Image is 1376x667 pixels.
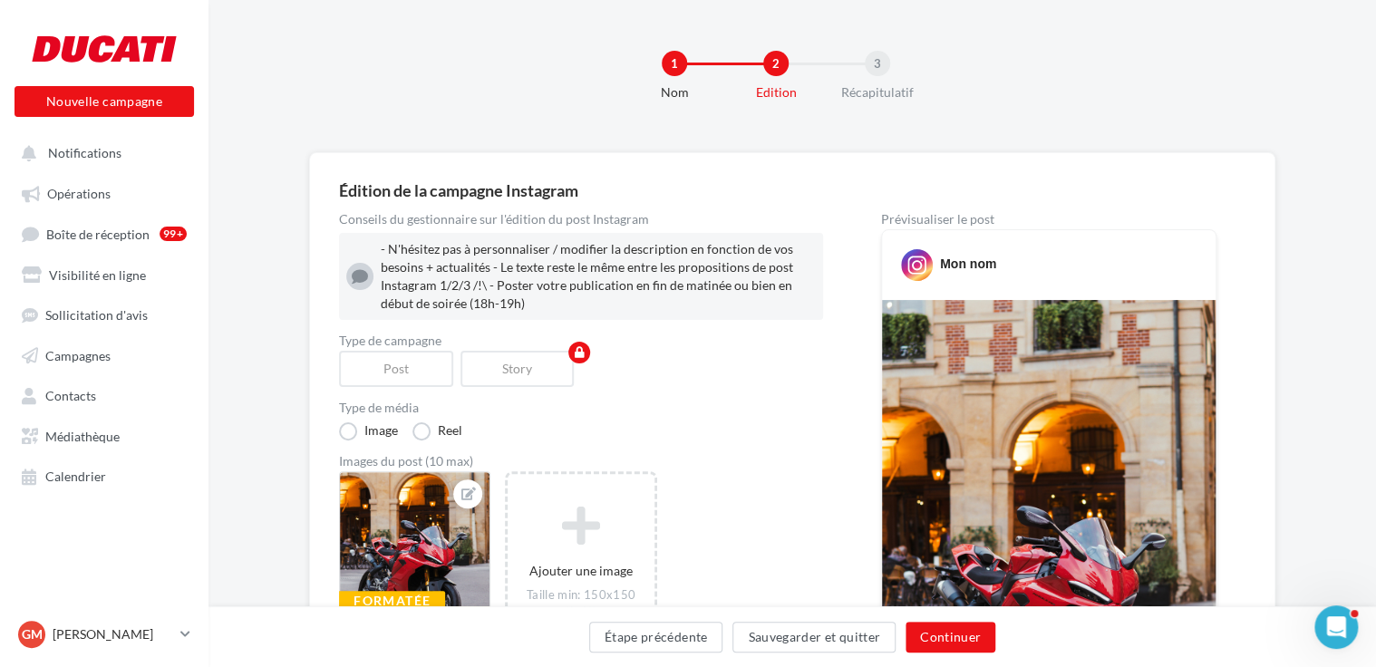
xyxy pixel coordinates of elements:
a: Campagnes [11,338,198,371]
button: Notifications [11,136,190,169]
label: Type de campagne [339,334,823,347]
a: Médiathèque [11,419,198,451]
span: Médiathèque [45,428,120,443]
span: Sollicitation d'avis [45,307,148,323]
div: Conseils du gestionnaire sur l'édition du post Instagram [339,213,823,226]
label: Image [339,422,398,440]
span: Contacts [45,388,96,403]
div: Nom [616,83,732,101]
label: Reel [412,422,462,440]
span: Visibilité en ligne [49,266,146,282]
div: Formatée [339,591,445,611]
div: 2 [763,51,789,76]
div: Edition [718,83,834,101]
a: Contacts [11,378,198,411]
button: Étape précédente [589,622,723,652]
iframe: Intercom live chat [1314,605,1358,649]
button: Nouvelle campagne [15,86,194,117]
div: - N'hésitez pas à personnaliser / modifier la description en fonction de vos besoins + actualités... [381,240,816,313]
div: 1 [662,51,687,76]
p: [PERSON_NAME] [53,625,173,643]
a: Opérations [11,176,198,208]
span: Opérations [47,186,111,201]
div: 99+ [160,227,187,241]
div: Édition de la campagne Instagram [339,182,1245,198]
a: GM [PERSON_NAME] [15,617,194,652]
label: Type de média [339,401,823,414]
div: Prévisualiser le post [881,213,1216,226]
span: Campagnes [45,347,111,362]
span: GM [22,625,43,643]
a: Sollicitation d'avis [11,297,198,330]
span: Notifications [48,145,121,160]
a: Visibilité en ligne [11,257,198,290]
div: Récapitulatif [819,83,935,101]
a: Boîte de réception99+ [11,217,198,250]
button: Continuer [906,622,995,652]
div: Mon nom [940,255,996,273]
span: Boîte de réception [46,226,150,241]
div: Images du post (10 max) [339,455,823,468]
div: 3 [865,51,890,76]
button: Sauvegarder et quitter [732,622,896,652]
span: Calendrier [45,469,106,484]
a: Calendrier [11,459,198,491]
